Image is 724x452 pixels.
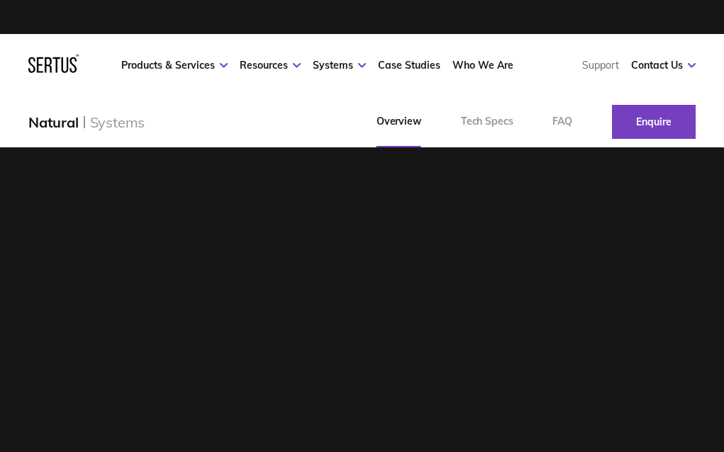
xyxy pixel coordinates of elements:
[582,59,619,72] a: Support
[452,59,513,72] a: Who We Are
[441,96,533,147] a: Tech Specs
[612,105,696,139] a: Enquire
[533,96,592,147] a: FAQ
[28,113,79,131] div: Natural
[631,59,696,72] a: Contact Us
[121,59,228,72] a: Products & Services
[313,59,366,72] a: Systems
[378,59,440,72] a: Case Studies
[240,59,301,72] a: Resources
[90,113,145,131] div: Systems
